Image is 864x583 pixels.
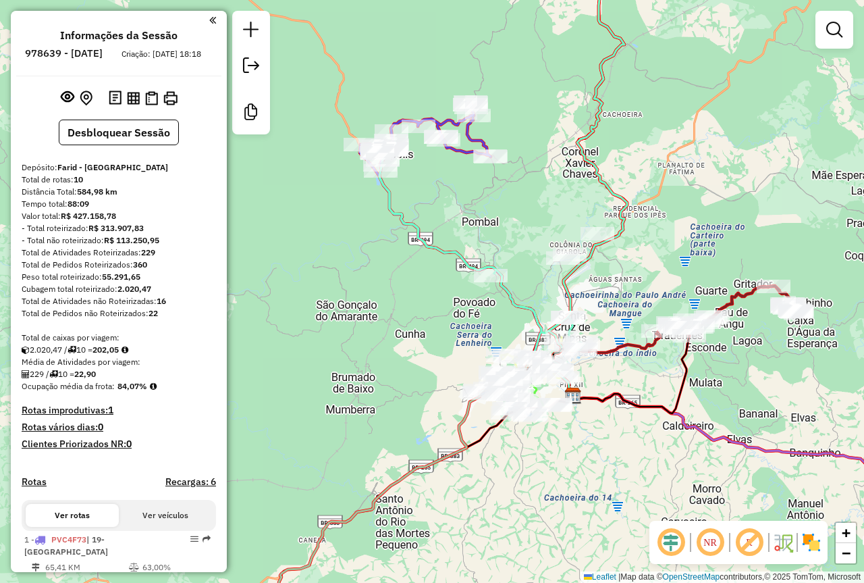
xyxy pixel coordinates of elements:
div: Atividade não roteirizada - CIA DO BOI TIRADENTE [663,321,697,334]
h4: Rotas improdutivas: [22,405,216,416]
span: + [842,524,850,541]
a: Zoom out [836,543,856,563]
i: Total de rotas [67,346,76,354]
a: Zoom in [836,523,856,543]
span: PVC4F73 [51,534,86,544]
a: Leaflet [584,572,616,582]
a: OpenStreetMap [663,572,720,582]
span: | [618,572,620,582]
h6: 978639 - [DATE] [25,47,103,59]
a: Rotas [22,476,47,488]
div: Atividade não roteirizada - SUPERMERCADO ESKYNAO [538,398,572,411]
span: Exibir rótulo [733,526,765,559]
td: 65,41 KM [45,561,128,574]
div: Média de Atividades por viagem: [22,356,216,368]
div: 2.020,47 / 10 = [22,344,216,356]
button: Visualizar Romaneio [142,88,161,108]
a: Exibir filtros [821,16,848,43]
strong: R$ 113.250,95 [104,235,159,245]
strong: 202,05 [92,345,119,355]
button: Imprimir Rotas [161,88,180,108]
strong: R$ 427.158,78 [61,211,116,221]
strong: 22,90 [74,369,96,379]
div: - Total não roteirizado: [22,234,216,247]
button: Desbloquear Sessão [59,120,179,145]
em: Rota exportada [202,535,211,543]
div: Atividade não roteirizada - SUPERMERCADO ESKYNAO [539,399,572,412]
span: 1 - [24,534,108,557]
strong: 88:09 [67,199,89,209]
em: Opções [190,535,198,543]
a: Clique aqui para minimizar o painel [209,12,216,28]
strong: 22 [148,308,158,318]
strong: 55.291,65 [102,272,140,282]
div: 229 / 10 = [22,368,216,380]
h4: Rotas vários dias: [22,422,216,433]
img: Farid - São João del Rei [564,387,582,405]
h4: Recargas: 6 [165,476,216,488]
div: Valor total: [22,210,216,222]
button: Exibir sessão original [58,87,77,109]
strong: 0 [126,438,132,450]
button: Ver veículos [119,504,212,527]
div: Total de Pedidos Roteirizados: [22,259,216,271]
a: Criar modelo [238,99,265,129]
div: Tempo total: [22,198,216,210]
strong: 10 [74,174,83,184]
img: Fluxo de ruas [772,532,794,553]
div: Total de rotas: [22,174,216,186]
div: Total de Atividades não Roteirizadas: [22,295,216,307]
strong: Farid - [GEOGRAPHIC_DATA] [57,162,168,172]
div: Total de Pedidos não Roteirizados: [22,307,216,320]
div: Atividade não roteirizada - LOURES E TOSI LTDA [495,372,529,385]
strong: 84,07% [117,381,147,391]
div: Depósito: [22,161,216,174]
button: Ver rotas [26,504,119,527]
a: Nova sessão e pesquisa [238,16,265,47]
strong: R$ 313.907,83 [88,223,144,233]
div: Peso total roteirizado: [22,271,216,283]
span: Ocupação média da frota: [22,381,115,391]
span: Ocultar deslocamento [655,526,687,559]
div: Criação: [DATE] 18:18 [116,48,207,60]
button: Centralizar mapa no depósito ou ponto de apoio [77,88,95,109]
div: Atividade não roteirizada - SUPERMERCADO ESKYNAO [537,398,571,411]
strong: 584,98 km [77,186,117,197]
div: Atividade não roteirizada - FELIPE AUGUSTO [481,367,514,380]
div: Total de Atividades Roteirizadas: [22,247,216,259]
div: Atividade não roteirizada - ROSEMEIRE DE ALMEIDA [553,248,587,261]
div: Total de caixas por viagem: [22,332,216,344]
div: - Total roteirizado: [22,222,216,234]
span: − [842,544,850,561]
i: % de utilização do peso [129,563,139,572]
td: 63,00% [142,561,210,574]
span: Ocultar NR [694,526,726,559]
div: Atividade não roteirizada - REPUBLICA DOS CONES [488,377,522,390]
strong: 2.020,47 [117,284,151,294]
img: Exibir/Ocultar setores [801,532,822,553]
strong: 360 [133,259,147,270]
div: Cubagem total roteirizado: [22,283,216,295]
strong: 229 [141,247,155,257]
div: Atividade não roteirizada - BAROUK GOURMET [659,319,693,332]
div: Atividade não roteirizada - OSMAR RAMOS SILVA [665,321,699,334]
h4: Informações da Sessão [60,29,178,42]
strong: 0 [98,421,103,433]
i: Total de rotas [49,370,58,378]
i: Cubagem total roteirizado [22,346,30,354]
em: Média calculada utilizando a maior ocupação (%Peso ou %Cubagem) de cada rota da sessão. Rotas cro... [150,382,157,390]
i: Total de Atividades [22,370,30,378]
div: Atividade não roteirizada - MARCO AURELIO DE PAU [580,227,614,240]
i: Distância Total [32,563,40,572]
button: Visualizar relatório de Roteirização [124,88,142,107]
div: Map data © contributors,© 2025 TomTom, Microsoft [580,572,864,583]
a: Exportar sessão [238,52,265,82]
i: Meta Caixas/viagem: 1,00 Diferença: 201,05 [122,346,128,354]
div: Atividade não roteirizada - NOVA TRAGALUZ [658,318,692,331]
strong: 1 [108,404,113,416]
strong: 16 [157,296,166,306]
div: Distância Total: [22,186,216,198]
button: Logs desbloquear sessão [106,88,124,109]
h4: Clientes Priorizados NR: [22,438,216,450]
